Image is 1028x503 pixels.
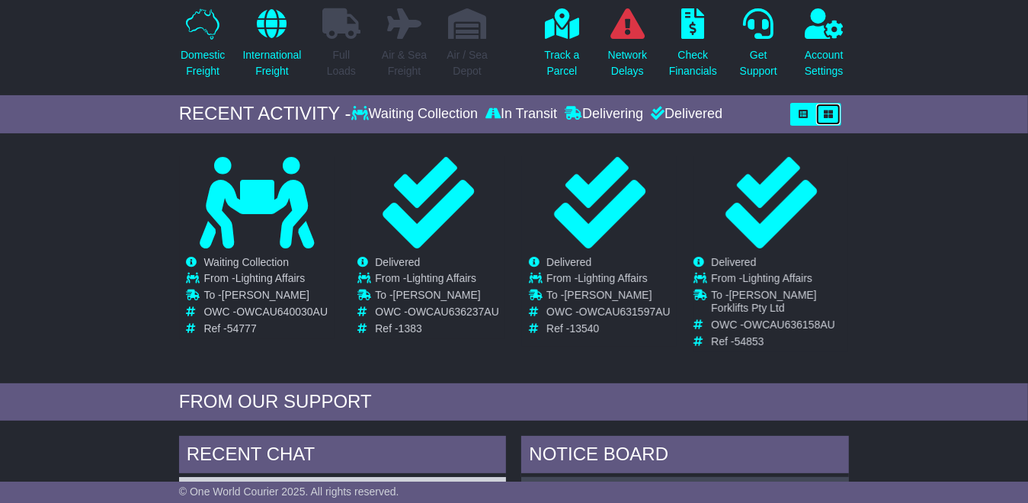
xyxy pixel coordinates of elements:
[561,106,647,123] div: Delivering
[711,335,848,348] td: Ref -
[382,47,427,79] p: Air & Sea Freight
[242,47,301,79] p: International Freight
[805,47,844,79] p: Account Settings
[546,256,591,268] span: Delivered
[203,272,328,289] td: From -
[179,436,507,477] div: RECENT CHAT
[351,106,482,123] div: Waiting Collection
[578,272,648,284] span: Lighting Affairs
[521,436,849,477] div: NOTICE BOARD
[203,256,289,268] span: Waiting Collection
[236,306,328,318] span: OWCAU640030AU
[399,322,422,335] span: 1383
[579,306,671,318] span: OWCAU631597AU
[222,289,309,301] span: [PERSON_NAME]
[546,306,671,322] td: OWC -
[564,289,652,301] span: [PERSON_NAME]
[447,47,488,79] p: Air / Sea Depot
[375,306,499,322] td: OWC -
[179,391,849,413] div: FROM OUR SUPPORT
[393,289,481,301] span: [PERSON_NAME]
[668,8,718,88] a: CheckFinancials
[711,256,756,268] span: Delivered
[375,272,499,289] td: From -
[406,272,476,284] span: Lighting Affairs
[711,289,816,314] span: [PERSON_NAME] Forklifts Pty Ltd
[546,322,671,335] td: Ref -
[647,106,722,123] div: Delivered
[804,8,844,88] a: AccountSettings
[546,289,671,306] td: To -
[739,8,778,88] a: GetSupport
[375,256,420,268] span: Delivered
[569,322,599,335] span: 13540
[203,289,328,306] td: To -
[408,306,499,318] span: OWCAU636237AU
[543,8,580,88] a: Track aParcel
[743,272,813,284] span: Lighting Affairs
[375,289,499,306] td: To -
[482,106,561,123] div: In Transit
[242,8,302,88] a: InternationalFreight
[546,272,671,289] td: From -
[179,485,399,498] span: © One World Courier 2025. All rights reserved.
[180,8,226,88] a: DomesticFreight
[744,319,835,331] span: OWCAU636158AU
[711,289,848,319] td: To -
[669,47,717,79] p: Check Financials
[711,272,848,289] td: From -
[181,47,225,79] p: Domestic Freight
[375,322,499,335] td: Ref -
[203,322,328,335] td: Ref -
[711,319,848,335] td: OWC -
[235,272,306,284] span: Lighting Affairs
[203,306,328,322] td: OWC -
[322,47,360,79] p: Full Loads
[607,8,648,88] a: NetworkDelays
[227,322,257,335] span: 54777
[740,47,777,79] p: Get Support
[735,335,764,348] span: 54853
[608,47,647,79] p: Network Delays
[179,103,351,125] div: RECENT ACTIVITY -
[544,47,579,79] p: Track a Parcel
